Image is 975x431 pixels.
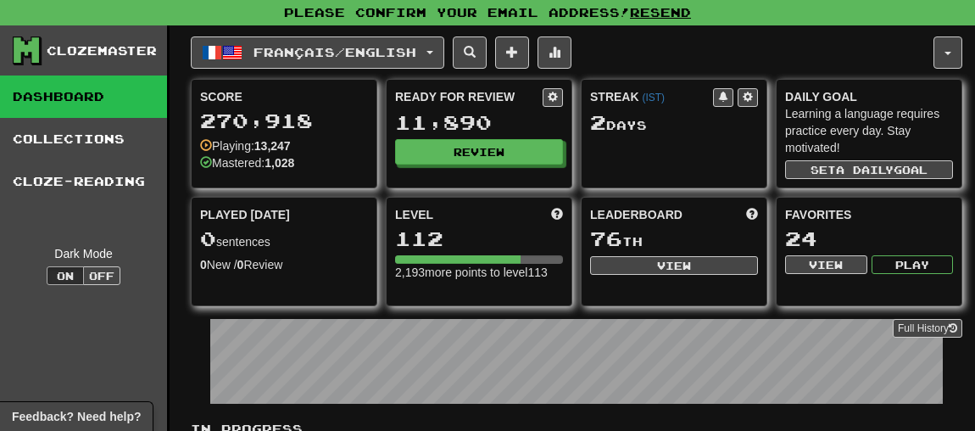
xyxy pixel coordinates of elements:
div: Streak [590,88,713,105]
div: th [590,228,758,250]
button: On [47,266,84,285]
button: Français/English [191,36,444,69]
button: View [590,256,758,275]
div: Learning a language requires practice every day. Stay motivated! [785,105,953,156]
div: 24 [785,228,953,249]
strong: 0 [200,258,207,271]
span: Français / English [253,45,416,59]
div: Favorites [785,206,953,223]
strong: 13,247 [254,139,291,153]
button: More stats [538,36,571,69]
button: Add sentence to collection [495,36,529,69]
button: View [785,255,867,274]
div: Day s [590,112,758,134]
button: Review [395,139,563,165]
span: Open feedback widget [12,408,141,425]
span: This week in points, UTC [746,206,758,223]
div: Ready for Review [395,88,543,105]
a: Resend [630,5,691,20]
button: Play [872,255,954,274]
span: Level [395,206,433,223]
div: 270,918 [200,110,368,132]
span: Score more points to level up [551,206,563,223]
div: Dark Mode [13,245,154,262]
strong: 0 [237,258,244,271]
div: Playing: [200,137,291,154]
span: Played [DATE] [200,206,290,223]
span: 76 [590,227,622,250]
div: New / Review [200,256,368,273]
span: 2 [590,110,606,134]
a: (IST) [642,92,664,104]
span: a daily [836,164,894,176]
div: Mastered: [200,154,294,171]
strong: 1,028 [265,156,294,170]
div: sentences [200,228,368,250]
span: Leaderboard [590,206,682,223]
div: Daily Goal [785,88,953,105]
button: Search sentences [453,36,487,69]
span: 0 [200,227,216,250]
div: 2,193 more points to level 113 [395,264,563,281]
button: Seta dailygoal [785,160,953,179]
div: 112 [395,228,563,249]
button: Off [83,266,120,285]
div: 11,890 [395,112,563,133]
div: Score [200,88,368,105]
div: Clozemaster [47,42,157,59]
a: Full History [893,319,962,338]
